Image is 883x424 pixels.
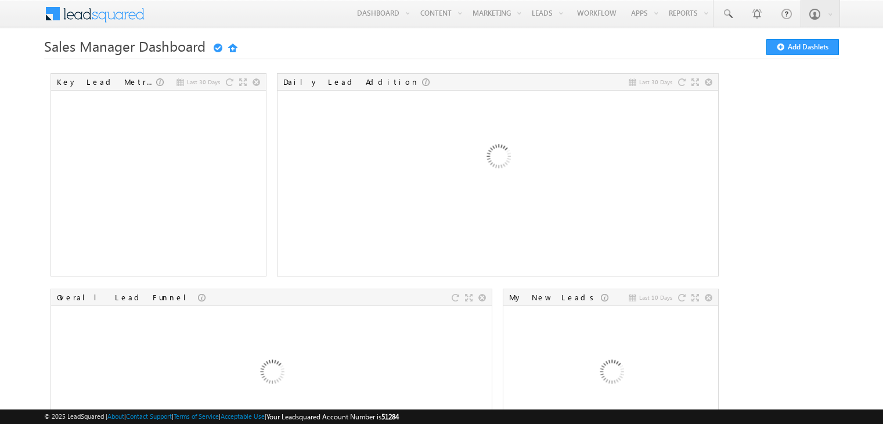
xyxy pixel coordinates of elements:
span: Sales Manager Dashboard [44,37,206,55]
a: Terms of Service [174,412,219,420]
span: 51284 [381,412,399,421]
div: Overall Lead Funnel [57,292,198,303]
a: Acceptable Use [221,412,265,420]
span: © 2025 LeadSquared | | | | | [44,411,399,422]
button: Add Dashlets [766,39,839,55]
span: Last 30 Days [639,77,672,87]
div: Daily Lead Addition [283,77,422,87]
a: About [107,412,124,420]
span: Last 30 Days [187,77,220,87]
a: Contact Support [126,412,172,420]
div: My New Leads [509,292,601,303]
span: Last 10 Days [639,292,672,303]
img: Loading... [435,96,560,221]
div: Key Lead Metrics [57,77,156,87]
span: Your Leadsquared Account Number is [266,412,399,421]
